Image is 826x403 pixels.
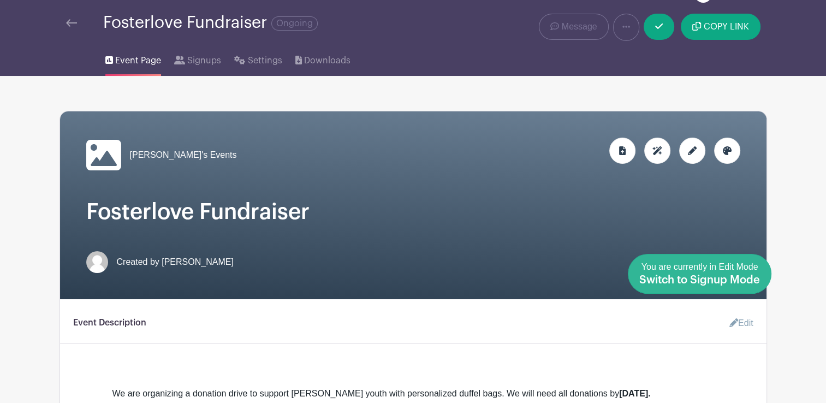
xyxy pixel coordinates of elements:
span: Switch to Signup Mode [639,275,760,286]
h1: Fosterlove Fundraiser [86,199,740,225]
span: Signups [187,54,221,67]
span: [PERSON_NAME]'s Events [130,149,237,162]
img: back-arrow-29a5d9b10d5bd6ae65dc969a981735edf675c4d7a1fe02e03b50dbd4ba3cdb55.svg [66,19,77,27]
span: Message [562,20,597,33]
img: default-ce2991bfa6775e67f084385cd625a349d9dcbb7a52a09fb2fda1e96e2d18dcdb.png [86,251,108,273]
a: Event Page [105,41,161,76]
span: Ongoing [271,16,318,31]
span: Downloads [304,54,350,67]
span: Settings [248,54,282,67]
div: Fosterlove Fundraiser [103,14,318,32]
span: You are currently in Edit Mode [639,262,760,285]
a: Signups [174,41,221,76]
a: Message [539,14,608,40]
a: [PERSON_NAME]'s Events [86,138,237,173]
span: Event Page [115,54,161,67]
h6: Event Description [73,318,146,328]
a: You are currently in Edit Mode Switch to Signup Mode [628,254,771,294]
button: COPY LINK [681,14,760,40]
span: COPY LINK [704,22,749,31]
a: Edit [721,312,753,334]
a: Downloads [295,41,350,76]
strong: [DATE]. [619,389,650,398]
a: Settings [234,41,282,76]
span: Created by [PERSON_NAME] [117,256,234,269]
